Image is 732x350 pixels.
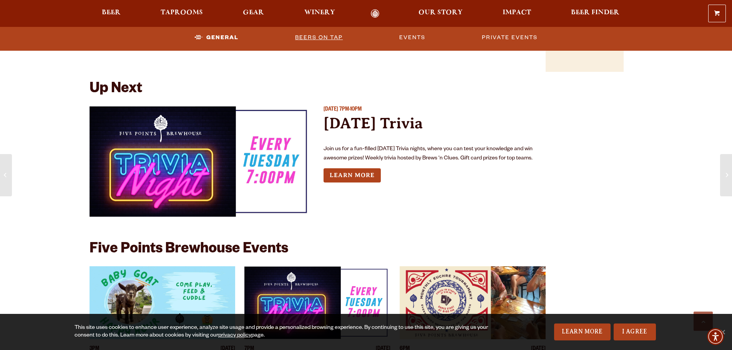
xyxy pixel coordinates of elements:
span: Beer Finder [571,10,619,16]
h2: Up Next [90,81,142,98]
a: View event details [244,266,390,339]
span: Gear [243,10,264,16]
a: View event details [90,266,236,339]
a: Private Events [479,29,541,46]
span: Taprooms [161,10,203,16]
a: Our Story [413,9,468,18]
a: Beer Finder [566,9,624,18]
a: Scroll to top [694,312,713,331]
a: View event details [90,106,312,217]
a: I Agree [614,323,656,340]
a: Taprooms [156,9,208,18]
span: Beer [102,10,121,16]
a: [DATE] Trivia [324,114,423,132]
a: Winery [299,9,340,18]
a: Gear [238,9,269,18]
a: Odell Home [361,9,390,18]
p: Join us for a fun-filled [DATE] Trivia nights, where you can test your knowledge and win awesome ... [324,145,546,163]
a: privacy policy [218,333,251,339]
a: Beer [97,9,126,18]
span: [DATE] [324,107,338,113]
a: Learn more about Tuesday Trivia [324,168,381,182]
span: 7PM-10PM [339,107,362,113]
a: View event details [400,266,546,339]
h2: Five Points Brewhouse Events [90,242,288,259]
a: Impact [498,9,536,18]
span: Our Story [418,10,463,16]
a: General [191,29,242,46]
span: Impact [503,10,531,16]
div: This site uses cookies to enhance user experience, analyze site usage and provide a personalized ... [75,324,491,340]
a: Beers on Tap [292,29,346,46]
a: Learn More [554,323,611,340]
div: Accessibility Menu [707,328,724,345]
a: Events [396,29,428,46]
span: Winery [304,10,335,16]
